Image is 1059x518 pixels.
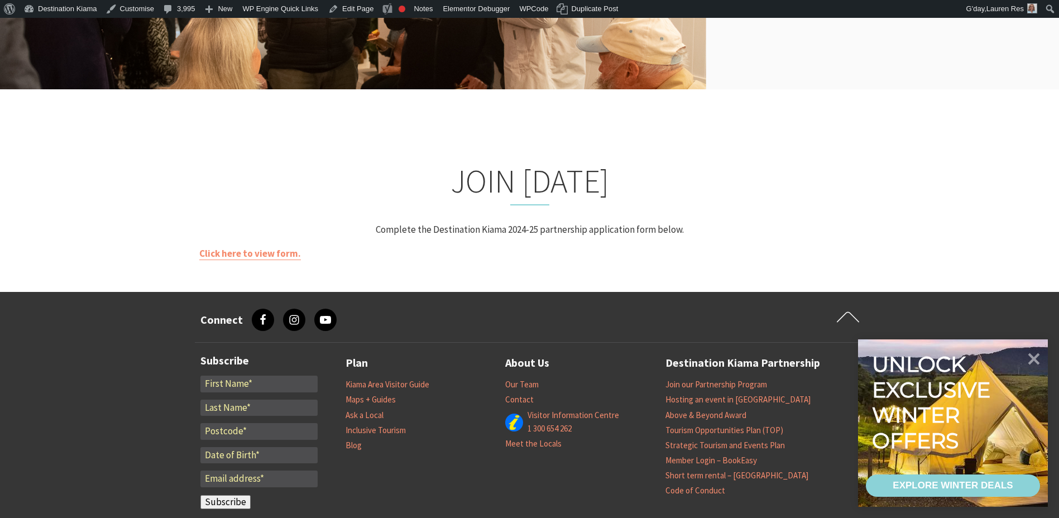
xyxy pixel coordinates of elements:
div: Unlock exclusive winter offers [872,352,995,453]
a: 1 300 654 262 [528,423,572,434]
a: Meet the Locals [505,438,562,449]
div: Focus keyphrase not set [399,6,405,12]
a: Our Team [505,379,539,390]
p: Complete the Destination Kiama 2024-25 partnership application form below. [199,222,860,237]
a: Maps + Guides [346,394,396,405]
a: Kiama Area Visitor Guide [346,379,429,390]
a: Visitor Information Centre [528,410,619,421]
span: Lauren Res [986,4,1024,13]
input: First Name* [200,376,318,392]
a: Blog [346,440,362,451]
a: About Us [505,354,549,372]
a: Member Login – BookEasy [665,455,757,466]
input: Postcode* [200,423,318,440]
a: Short term rental – [GEOGRAPHIC_DATA] Code of Conduct [665,470,808,496]
a: Inclusive Tourism [346,425,406,436]
img: Res-lauren-square-150x150.jpg [1027,3,1037,13]
input: Subscribe [200,495,251,510]
input: Email address* [200,471,318,487]
h3: Connect [200,313,243,327]
a: EXPLORE WINTER DEALS [866,474,1040,497]
a: Tourism Opportunities Plan (TOP) [665,425,783,436]
a: Destination Kiama Partnership [665,354,820,372]
h2: JOIN [DATE] [199,162,860,205]
a: Contact [505,394,534,405]
a: Ask a Local [346,410,384,421]
a: Click here to view form. [199,247,301,260]
input: Last Name* [200,400,318,416]
a: Above & Beyond Award [665,410,746,421]
div: EXPLORE WINTER DEALS [893,474,1013,497]
a: Hosting an event in [GEOGRAPHIC_DATA] [665,394,811,405]
a: Join our Partnership Program [665,379,767,390]
a: Plan [346,354,368,372]
a: Strategic Tourism and Events Plan [665,440,785,451]
input: Date of Birth* [200,447,318,464]
h3: Subscribe [200,354,318,367]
